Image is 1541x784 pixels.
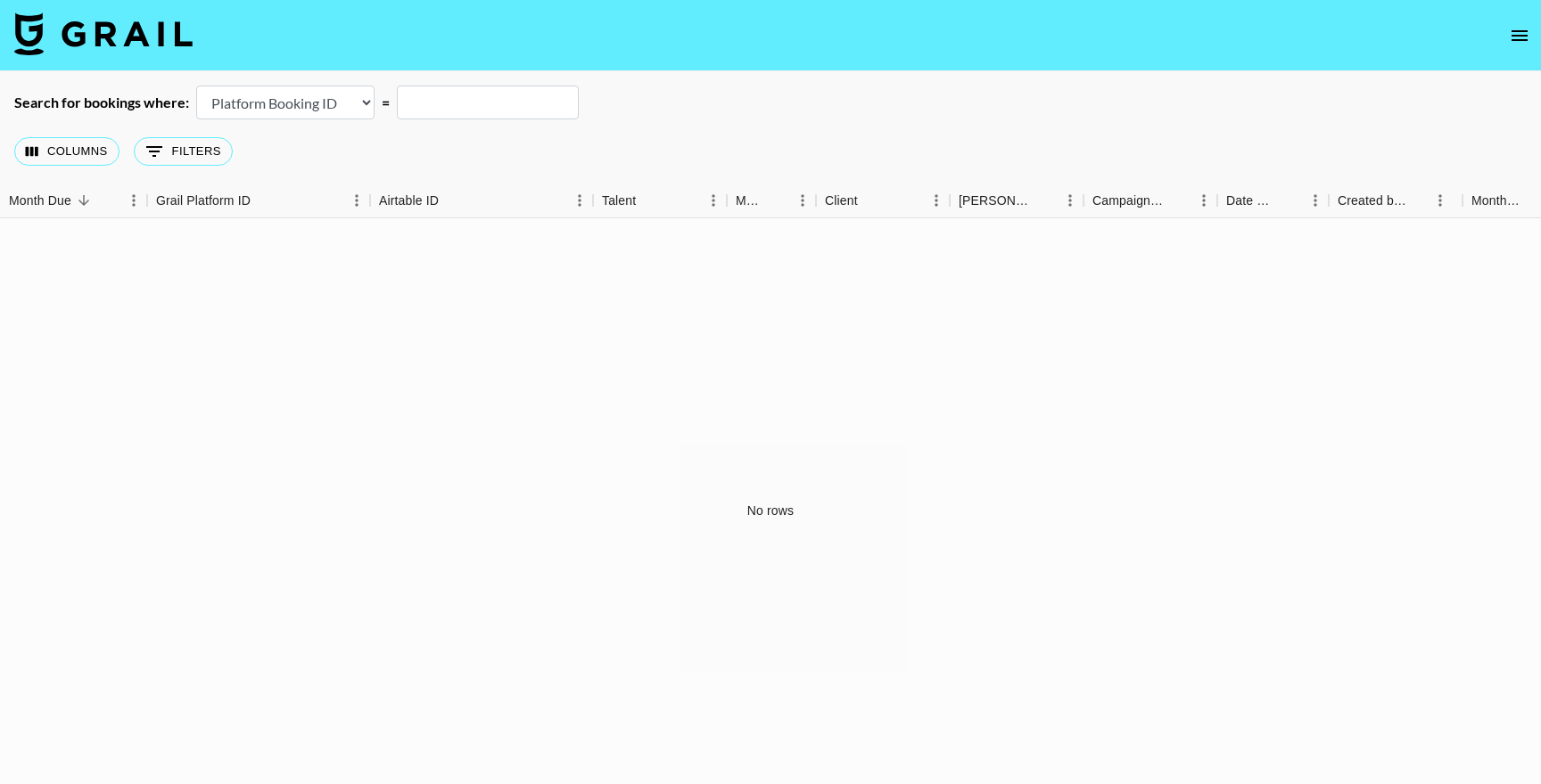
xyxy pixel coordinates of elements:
div: Manager [727,184,816,218]
div: Month Due [9,184,71,218]
button: Menu [343,187,370,214]
div: Campaign (Type) [1092,184,1166,218]
button: Sort [1166,188,1191,213]
button: Menu [700,187,727,214]
img: Grail Talent [14,12,193,55]
div: Grail Platform ID [156,184,251,218]
button: Sort [1032,188,1057,213]
div: Client [825,184,858,218]
div: Airtable ID [370,184,593,218]
button: Select columns [14,137,119,166]
div: = [382,94,390,111]
div: Airtable ID [379,184,439,218]
button: Sort [858,188,883,213]
button: Menu [1057,187,1084,214]
div: Created by Grail Team [1338,184,1407,218]
button: Sort [439,188,464,213]
button: Menu [1427,187,1454,214]
button: Menu [1191,187,1217,214]
button: Sort [764,188,789,213]
div: Manager [736,184,764,218]
button: Sort [636,188,661,213]
button: Menu [789,187,816,214]
div: Date Created [1226,184,1277,218]
button: Sort [251,188,276,213]
button: Menu [923,187,950,214]
div: [PERSON_NAME] [959,184,1032,218]
div: Booker [950,184,1084,218]
button: open drawer [1502,18,1537,53]
div: Search for bookings where: [14,94,189,111]
button: Sort [71,188,96,213]
button: Show filters [134,137,233,166]
div: Month Due [1471,184,1522,218]
button: Menu [1302,187,1329,214]
button: Menu [566,187,593,214]
button: Menu [120,187,147,214]
div: Talent [602,184,636,218]
div: Talent [593,184,727,218]
div: Campaign (Type) [1084,184,1217,218]
div: Client [816,184,950,218]
div: Date Created [1217,184,1329,218]
button: Sort [1277,188,1302,213]
div: Created by Grail Team [1329,184,1463,218]
button: Sort [1407,188,1432,213]
div: Grail Platform ID [147,184,370,218]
